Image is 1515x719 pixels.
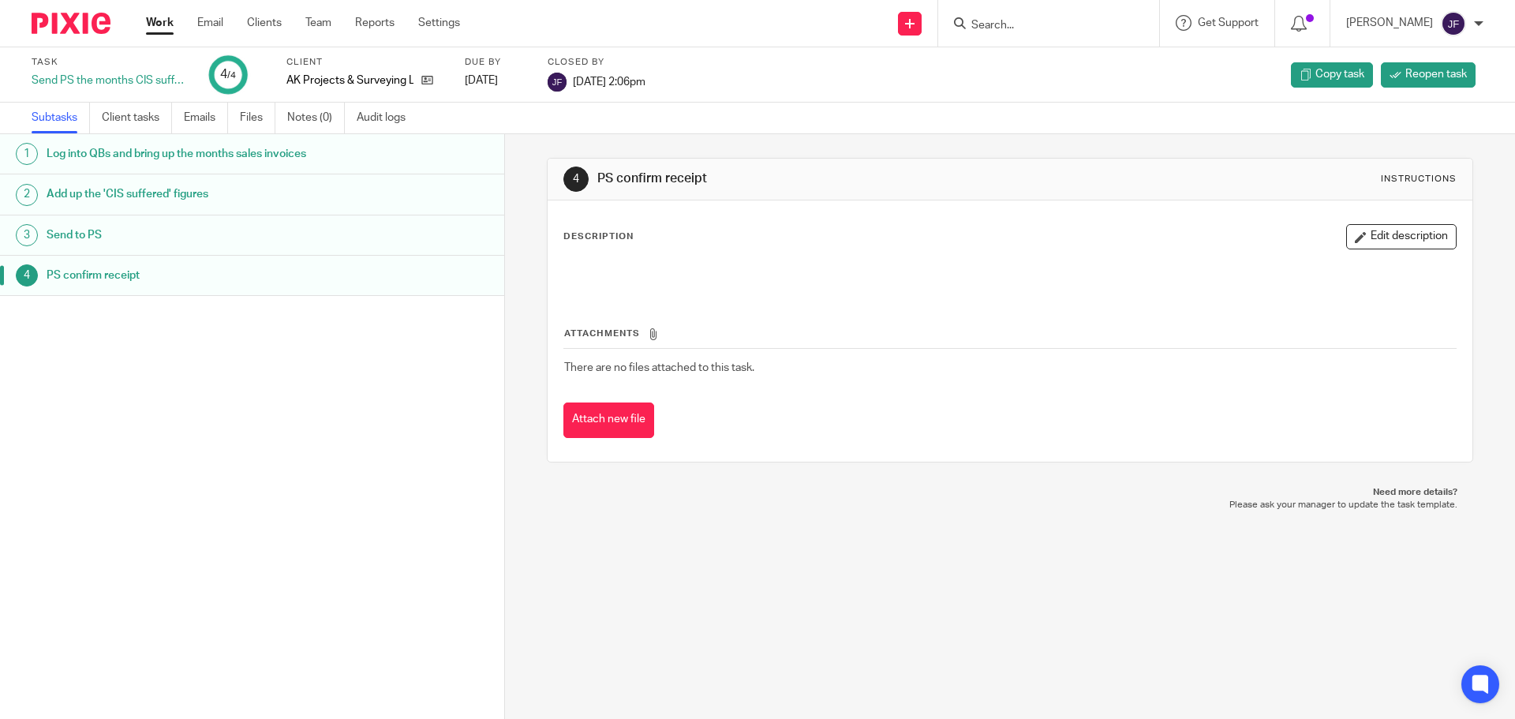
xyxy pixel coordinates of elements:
a: Team [305,15,331,31]
span: Attachments [564,329,640,338]
div: 3 [16,224,38,246]
button: Attach new file [563,403,654,438]
label: Closed by [548,56,645,69]
a: Emails [184,103,228,133]
h1: Add up the 'CIS suffered' figures [47,182,342,206]
img: Pixie [32,13,110,34]
label: Client [286,56,445,69]
a: Email [197,15,223,31]
div: 2 [16,184,38,206]
a: Reports [355,15,395,31]
span: [DATE] 2:06pm [573,76,645,87]
a: Audit logs [357,103,417,133]
span: There are no files attached to this task. [564,362,754,373]
small: /4 [227,71,236,80]
a: Client tasks [102,103,172,133]
div: 4 [563,167,589,192]
a: Settings [418,15,460,31]
a: Clients [247,15,282,31]
a: Subtasks [32,103,90,133]
p: Please ask your manager to update the task template. [563,499,1457,511]
img: svg%3E [548,73,567,92]
button: Edit description [1346,224,1457,249]
label: Due by [465,56,528,69]
a: Files [240,103,275,133]
h1: PS confirm receipt [47,264,342,287]
label: Task [32,56,189,69]
h1: Send to PS [47,223,342,247]
h1: Log into QBs and bring up the months sales invoices [47,142,342,166]
p: AK Projects & Surveying Ltd [286,73,413,88]
div: 1 [16,143,38,165]
div: Instructions [1381,173,1457,185]
p: Need more details? [563,486,1457,499]
p: Task completed. [1360,42,1440,58]
a: Notes (0) [287,103,345,133]
img: svg%3E [1441,11,1466,36]
h1: PS confirm receipt [597,170,1044,187]
p: Description [563,230,634,243]
div: [DATE] [465,73,528,88]
a: Work [146,15,174,31]
div: 4 [16,264,38,286]
div: Send PS the months CIS suffered figure [32,73,189,88]
div: 4 [220,66,236,84]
